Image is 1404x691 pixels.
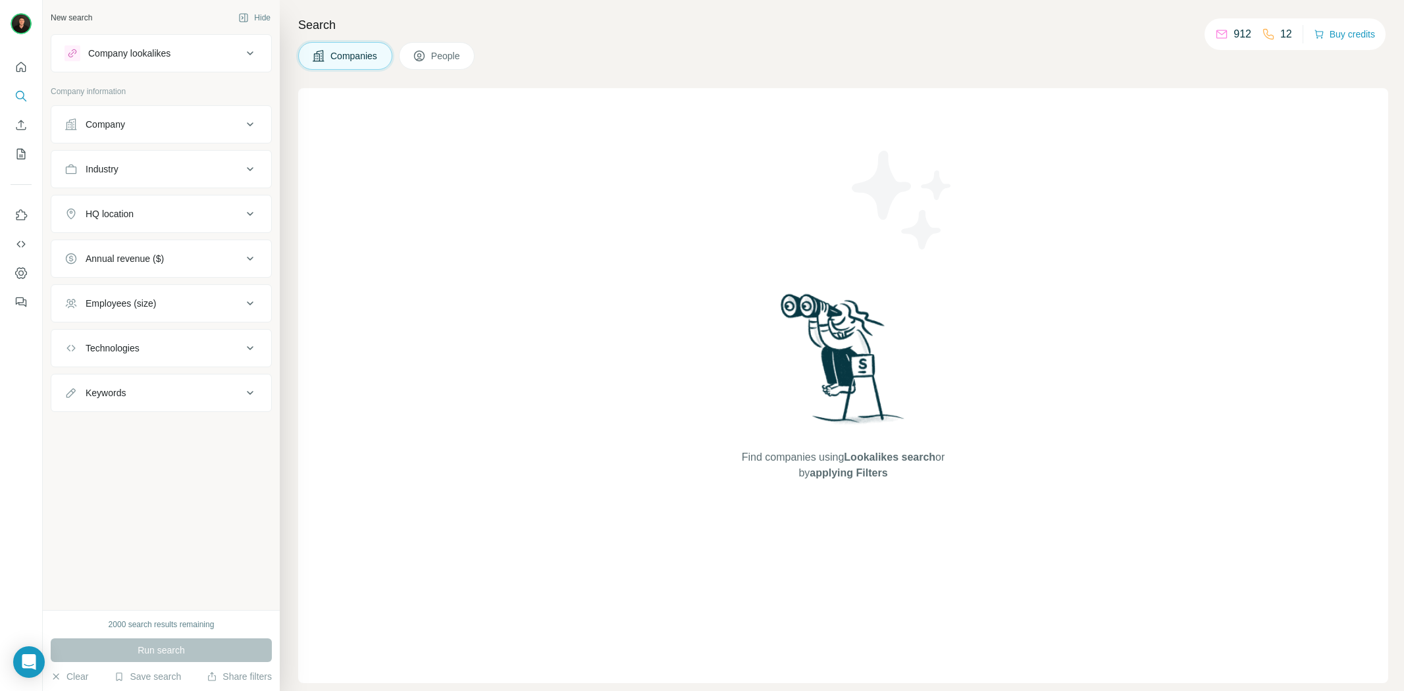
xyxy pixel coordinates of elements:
[11,232,32,256] button: Use Surfe API
[86,118,125,131] div: Company
[51,377,271,409] button: Keywords
[86,207,134,220] div: HQ location
[51,109,271,140] button: Company
[11,261,32,285] button: Dashboard
[11,290,32,314] button: Feedback
[843,141,962,259] img: Surfe Illustration - Stars
[51,12,92,24] div: New search
[1314,25,1375,43] button: Buy credits
[11,203,32,227] button: Use Surfe on LinkedIn
[11,84,32,108] button: Search
[207,670,272,683] button: Share filters
[775,290,912,437] img: Surfe Illustration - Woman searching with binoculars
[114,670,181,683] button: Save search
[109,619,215,630] div: 2000 search results remaining
[51,670,88,683] button: Clear
[51,198,271,230] button: HQ location
[844,451,935,463] span: Lookalikes search
[86,386,126,399] div: Keywords
[298,16,1388,34] h4: Search
[86,252,164,265] div: Annual revenue ($)
[13,646,45,678] div: Open Intercom Messenger
[51,243,271,274] button: Annual revenue ($)
[51,38,271,69] button: Company lookalikes
[330,49,378,63] span: Companies
[431,49,461,63] span: People
[86,342,140,355] div: Technologies
[810,467,887,478] span: applying Filters
[11,113,32,137] button: Enrich CSV
[1234,26,1251,42] p: 912
[86,297,156,310] div: Employees (size)
[11,142,32,166] button: My lists
[11,13,32,34] img: Avatar
[11,55,32,79] button: Quick start
[51,288,271,319] button: Employees (size)
[86,163,118,176] div: Industry
[51,153,271,185] button: Industry
[738,449,949,481] span: Find companies using or by
[51,86,272,97] p: Company information
[51,332,271,364] button: Technologies
[88,47,170,60] div: Company lookalikes
[1280,26,1292,42] p: 12
[229,8,280,28] button: Hide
